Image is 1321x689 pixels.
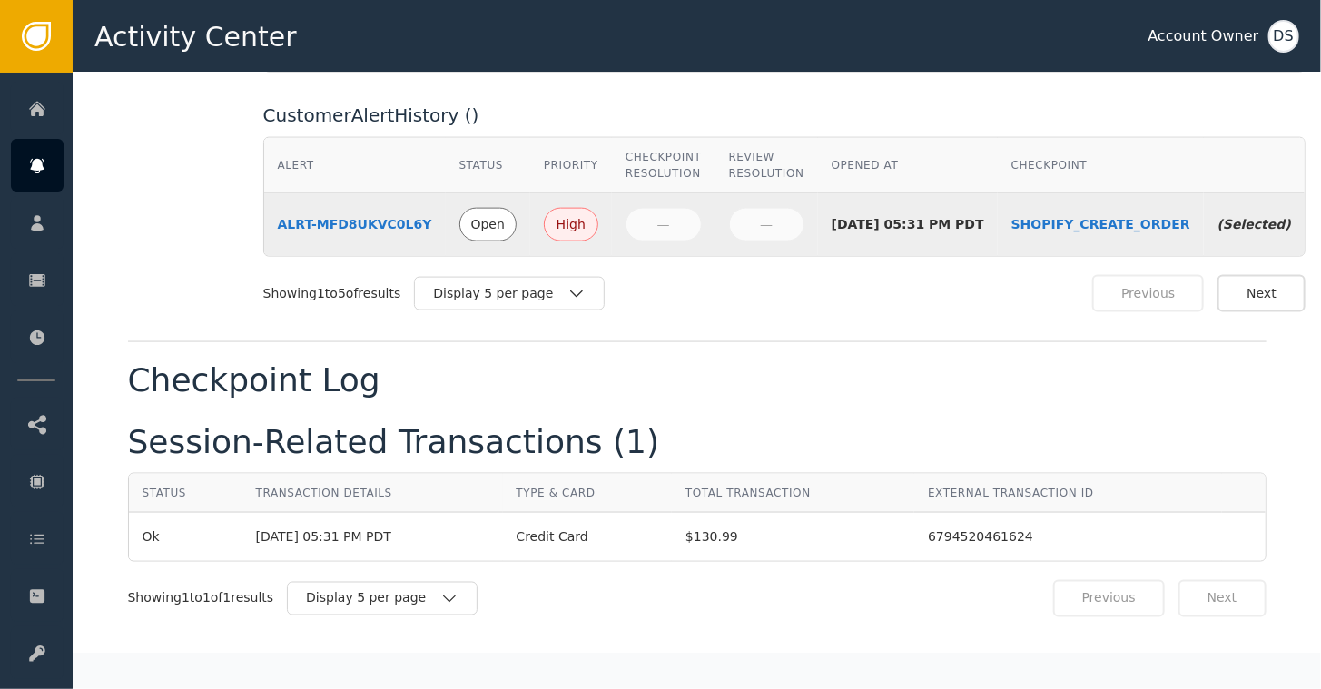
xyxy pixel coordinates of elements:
[612,138,715,193] th: Checkpoint Resolution
[685,527,901,546] span: $130.99
[556,215,587,234] div: High
[264,138,446,193] th: Alert
[998,138,1204,193] th: Checkpoint
[306,589,440,608] div: Display 5 per page
[715,138,818,193] th: Review Resolution
[287,582,478,615] button: Display 5 per page
[1217,275,1306,312] button: Next
[741,215,793,234] div: —
[818,138,998,193] th: Opened At
[517,527,659,546] div: Credit Card
[1268,20,1299,53] button: DS
[94,16,297,57] span: Activity Center
[128,589,274,608] div: Showing 1 to 1 of 1 results
[530,138,612,193] th: Priority
[278,215,432,234] a: ALRT-MFD8UKVC0L6Y
[143,527,229,546] div: Ok
[446,138,530,193] th: Status
[914,474,1222,513] th: External Transaction ID
[672,474,914,513] th: Total Transaction
[503,474,673,513] th: Type & Card
[1217,217,1291,231] span: (Selected)
[263,102,1306,129] div: Customer Alert History ( )
[433,284,567,303] div: Display 5 per page
[128,364,1267,397] div: Checkpoint Log
[129,474,242,513] th: Status
[256,527,489,546] div: [DATE] 05:31 PM PDT
[242,474,503,513] th: Transaction Details
[1011,215,1190,234] a: SHOPIFY_CREATE_ORDER
[1148,25,1259,47] div: Account Owner
[928,527,1208,546] div: 6794520461624
[128,426,1267,458] div: Session-Related Transactions ( 1 )
[832,215,984,234] div: [DATE] 05:31 PM PDT
[263,284,401,303] div: Showing 1 to 5 of results
[637,215,690,234] div: —
[471,215,505,234] div: Open
[414,277,605,310] button: Display 5 per page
